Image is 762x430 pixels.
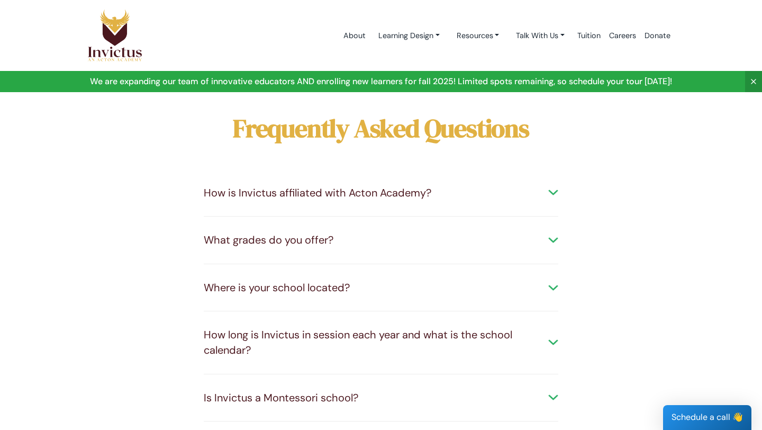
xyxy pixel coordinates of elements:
[188,113,574,144] h2: Frequently Asked Questions
[663,405,751,430] div: Schedule a call 👋
[605,13,640,58] a: Careers
[339,13,370,58] a: About
[448,26,508,46] a: Resources
[87,9,142,62] img: Logo
[204,185,558,201] div: How is Invictus affiliated with Acton Academy?
[640,13,675,58] a: Donate
[507,26,573,46] a: Talk With Us
[204,327,558,357] div: How long is Invictus in session each year and what is the school calendar?
[204,390,558,406] div: Is Invictus a Montessori school?
[204,280,558,295] div: Where is your school located?
[573,13,605,58] a: Tuition
[204,232,558,248] div: What grades do you offer?
[370,26,448,46] a: Learning Design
